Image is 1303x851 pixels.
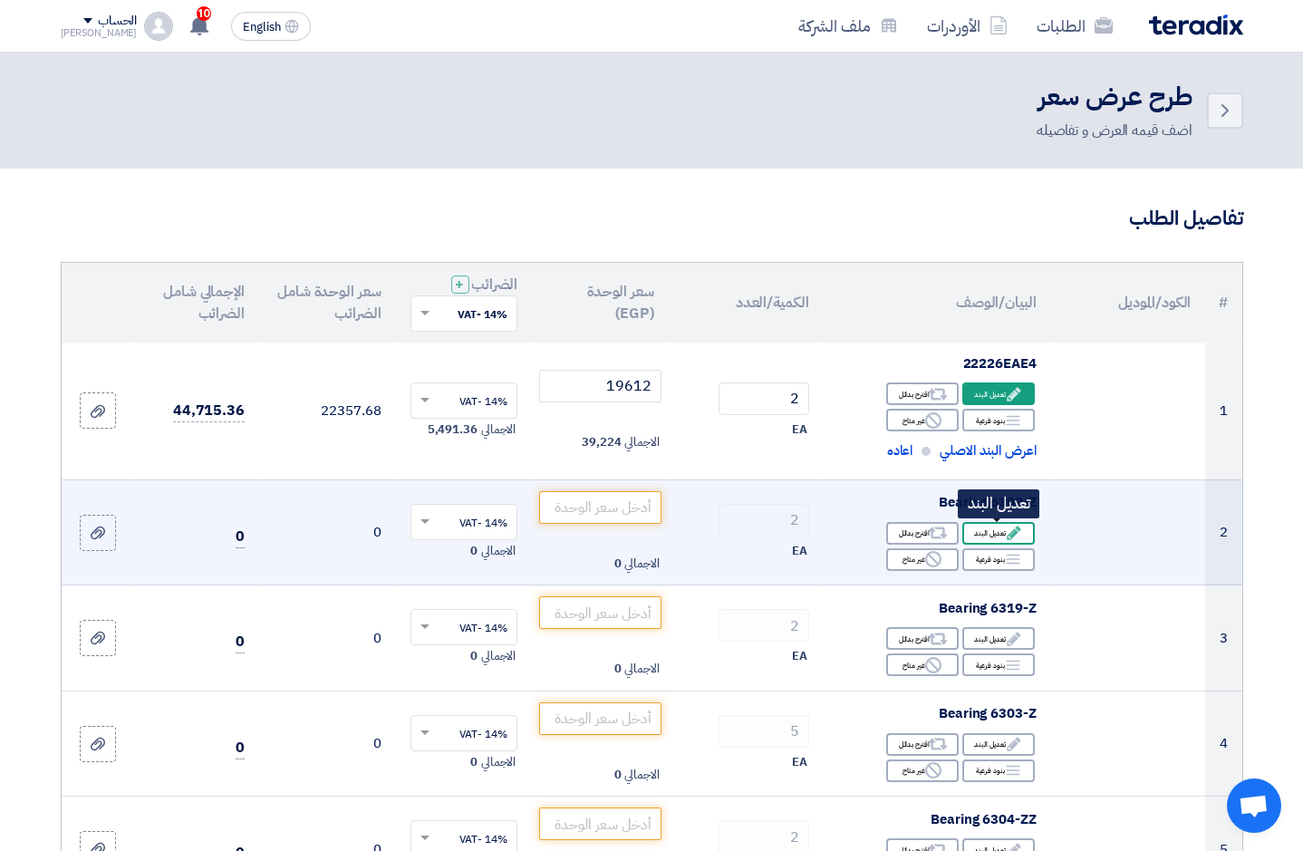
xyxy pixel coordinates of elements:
[410,715,518,751] ng-select: VAT
[1205,479,1241,585] td: 2
[719,382,809,415] input: RFQ_STEP1.ITEMS.2.AMOUNT_TITLE
[481,542,516,560] span: الاجمالي
[532,263,669,343] th: سعر الوحدة (EGP)
[582,433,621,451] span: 39,224
[428,421,478,439] span: 5,491.36
[539,702,661,735] input: أدخل سعر الوحدة
[962,522,1035,545] div: تعديل البند
[792,421,807,439] span: EA
[1051,263,1206,343] th: الكود/الموديل
[886,548,959,571] div: غير متاح
[669,263,824,343] th: الكمية/العدد
[539,596,661,629] input: أدخل سعر الوحدة
[962,409,1035,431] div: بنود فرعية
[792,753,807,771] span: EA
[539,370,661,402] input: أدخل سعر الوحدة
[838,353,1037,374] div: 22226EAE4
[1149,15,1243,35] img: Teradix logo
[470,647,478,665] span: 0
[539,807,661,840] input: أدخل سعر الوحدة
[259,263,396,343] th: سعر الوحدة شامل الضرائب
[939,598,1037,618] span: Bearing 6319-Z
[784,5,912,47] a: ملف الشركة
[470,542,478,560] span: 0
[719,715,809,748] input: RFQ_STEP1.ITEMS.2.AMOUNT_TITLE
[792,647,807,665] span: EA
[939,703,1037,723] span: Bearing 6303-Z
[624,660,659,678] span: الاجمالي
[886,759,959,782] div: غير متاح
[614,555,622,573] span: 0
[962,382,1035,405] div: تعديل البند
[470,753,478,771] span: 0
[259,479,396,585] td: 0
[614,766,622,784] span: 0
[886,627,959,650] div: اقترح بدائل
[886,522,959,545] div: اقترح بدائل
[624,766,659,784] span: الاجمالي
[243,21,281,34] span: English
[931,809,1037,829] span: Bearing 6304-ZZ
[1205,585,1241,691] td: 3
[792,542,807,560] span: EA
[962,759,1035,782] div: بنود فرعية
[98,14,137,29] div: الحساب
[236,631,245,653] span: 0
[886,382,959,405] div: اقترح بدائل
[962,548,1035,571] div: بنود فرعية
[455,274,464,295] span: +
[719,609,809,642] input: RFQ_STEP1.ITEMS.2.AMOUNT_TITLE
[481,421,516,439] span: الاجمالي
[939,492,1037,512] span: Bearing 6309-Z
[962,733,1035,756] div: تعديل البند
[481,647,516,665] span: الاجمالي
[824,263,1051,343] th: البيان/الوصف
[61,28,138,38] div: [PERSON_NAME]
[1205,343,1241,480] td: 1
[481,753,516,771] span: الاجمالي
[1022,5,1127,47] a: الطلبات
[624,555,659,573] span: الاجمالي
[61,205,1243,233] h3: تفاصيل الطلب
[962,653,1035,676] div: بنود فرعية
[886,733,959,756] div: اقترح بدائل
[912,5,1022,47] a: الأوردرات
[962,627,1035,650] div: تعديل البند
[887,440,913,461] span: اعاده
[1037,80,1192,115] h2: طرح عرض سعر
[624,433,659,451] span: الاجمالي
[1037,120,1192,141] div: اضف قيمه العرض و تفاصيله
[1227,778,1281,833] a: Open chat
[886,409,959,431] div: غير متاح
[719,504,809,537] input: RFQ_STEP1.ITEMS.2.AMOUNT_TITLE
[1205,691,1241,797] td: 4
[614,660,622,678] span: 0
[236,526,245,548] span: 0
[259,585,396,691] td: 0
[396,263,533,343] th: الضرائب
[410,609,518,645] ng-select: VAT
[259,343,396,480] td: 22357.68
[410,504,518,540] ng-select: VAT
[958,489,1039,518] div: تعديل البند
[410,382,518,419] ng-select: VAT
[259,691,396,797] td: 0
[134,263,259,343] th: الإجمالي شامل الضرائب
[886,653,959,676] div: غير متاح
[236,737,245,759] span: 0
[231,12,311,41] button: English
[1205,263,1241,343] th: #
[539,491,661,524] input: أدخل سعر الوحدة
[173,400,245,422] span: 44,715.36
[940,440,1036,461] span: اعرض البند الاصلي
[197,6,211,21] span: 10
[144,12,173,41] img: profile_test.png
